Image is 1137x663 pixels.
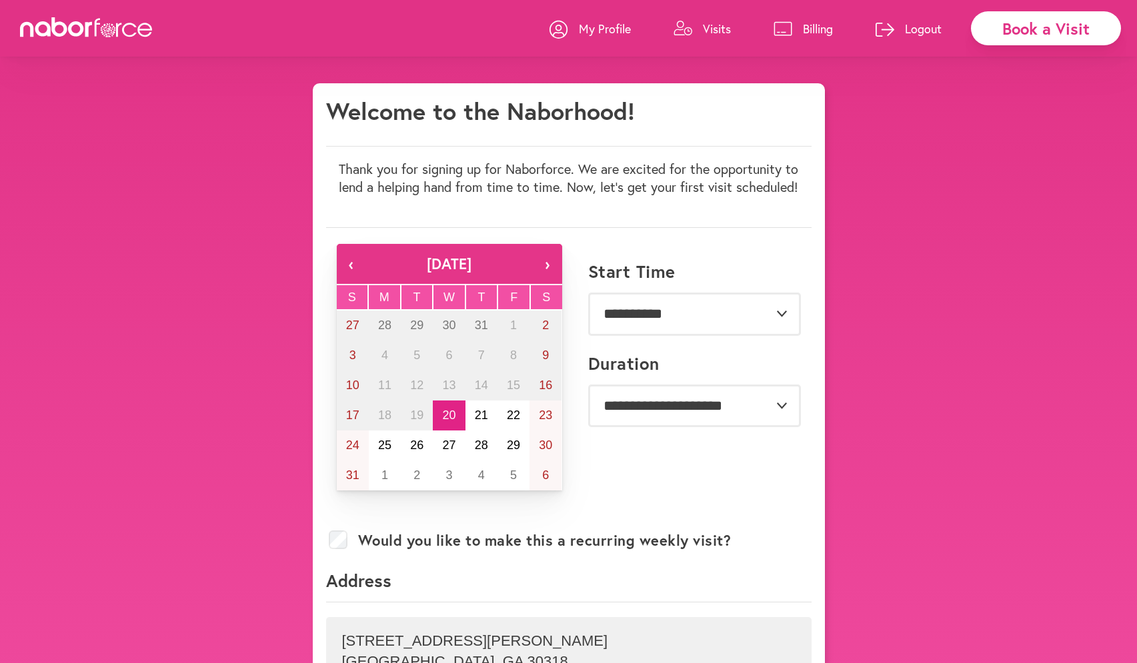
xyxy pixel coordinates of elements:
[378,378,391,392] abbr: August 11, 2025
[433,340,465,370] button: August 6, 2025
[337,340,369,370] button: August 3, 2025
[579,21,631,37] p: My Profile
[478,348,485,362] abbr: August 7, 2025
[478,468,485,482] abbr: September 4, 2025
[529,311,561,340] button: August 2, 2025
[465,460,497,490] button: September 4, 2025
[442,438,455,452] abbr: August 27, 2025
[588,261,676,282] label: Start Time
[876,9,942,49] a: Logout
[369,430,401,460] button: August 25, 2025
[529,370,561,400] button: August 16, 2025
[326,569,812,602] p: Address
[542,291,550,304] abbr: Saturday
[497,430,529,460] button: August 29, 2025
[510,348,517,362] abbr: August 8, 2025
[542,348,549,362] abbr: August 9, 2025
[337,430,369,460] button: August 24, 2025
[529,460,561,490] button: September 6, 2025
[465,311,497,340] button: July 31, 2025
[497,460,529,490] button: September 5, 2025
[410,319,423,332] abbr: July 29, 2025
[465,430,497,460] button: August 28, 2025
[497,370,529,400] button: August 15, 2025
[588,353,660,374] label: Duration
[774,9,833,49] a: Billing
[539,438,552,452] abbr: August 30, 2025
[413,291,420,304] abbr: Tuesday
[497,311,529,340] button: August 1, 2025
[549,9,631,49] a: My Profile
[369,311,401,340] button: July 28, 2025
[410,408,423,422] abbr: August 19, 2025
[326,160,812,196] p: Thank you for signing up for Naborforce. We are excited for the opportunity to lend a helping han...
[539,378,552,392] abbr: August 16, 2025
[442,378,455,392] abbr: August 13, 2025
[445,468,452,482] abbr: September 3, 2025
[369,370,401,400] button: August 11, 2025
[510,468,517,482] abbr: September 5, 2025
[445,348,452,362] abbr: August 6, 2025
[433,370,465,400] button: August 13, 2025
[442,408,455,422] abbr: August 20, 2025
[337,400,369,430] button: August 17, 2025
[475,319,488,332] abbr: July 31, 2025
[529,430,561,460] button: August 30, 2025
[401,400,433,430] button: August 19, 2025
[381,348,388,362] abbr: August 4, 2025
[369,400,401,430] button: August 18, 2025
[475,408,488,422] abbr: August 21, 2025
[443,291,455,304] abbr: Wednesday
[379,291,389,304] abbr: Monday
[326,97,635,125] h1: Welcome to the Naborhood!
[337,244,366,284] button: ‹
[369,460,401,490] button: September 1, 2025
[478,291,485,304] abbr: Thursday
[381,468,388,482] abbr: September 1, 2025
[378,408,391,422] abbr: August 18, 2025
[507,438,520,452] abbr: August 29, 2025
[475,438,488,452] abbr: August 28, 2025
[401,370,433,400] button: August 12, 2025
[507,378,520,392] abbr: August 15, 2025
[905,21,942,37] p: Logout
[358,532,732,549] label: Would you like to make this a recurring weekly visit?
[348,291,356,304] abbr: Sunday
[475,378,488,392] abbr: August 14, 2025
[433,400,465,430] button: August 20, 2025
[413,348,420,362] abbr: August 5, 2025
[342,632,796,650] p: [STREET_ADDRESS][PERSON_NAME]
[510,319,517,332] abbr: August 1, 2025
[349,348,356,362] abbr: August 3, 2025
[433,430,465,460] button: August 27, 2025
[507,408,520,422] abbr: August 22, 2025
[401,311,433,340] button: July 29, 2025
[529,340,561,370] button: August 9, 2025
[401,340,433,370] button: August 5, 2025
[542,468,549,482] abbr: September 6, 2025
[433,460,465,490] button: September 3, 2025
[529,400,561,430] button: August 23, 2025
[337,460,369,490] button: August 31, 2025
[674,9,731,49] a: Visits
[433,311,465,340] button: July 30, 2025
[465,370,497,400] button: August 14, 2025
[346,468,359,482] abbr: August 31, 2025
[497,400,529,430] button: August 22, 2025
[542,319,549,332] abbr: August 2, 2025
[497,340,529,370] button: August 8, 2025
[337,370,369,400] button: August 10, 2025
[465,400,497,430] button: August 21, 2025
[401,430,433,460] button: August 26, 2025
[378,319,391,332] abbr: July 28, 2025
[369,340,401,370] button: August 4, 2025
[410,438,423,452] abbr: August 26, 2025
[971,11,1121,45] div: Book a Visit
[401,460,433,490] button: September 2, 2025
[510,291,517,304] abbr: Friday
[346,438,359,452] abbr: August 24, 2025
[539,408,552,422] abbr: August 23, 2025
[346,378,359,392] abbr: August 10, 2025
[366,244,533,284] button: [DATE]
[378,438,391,452] abbr: August 25, 2025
